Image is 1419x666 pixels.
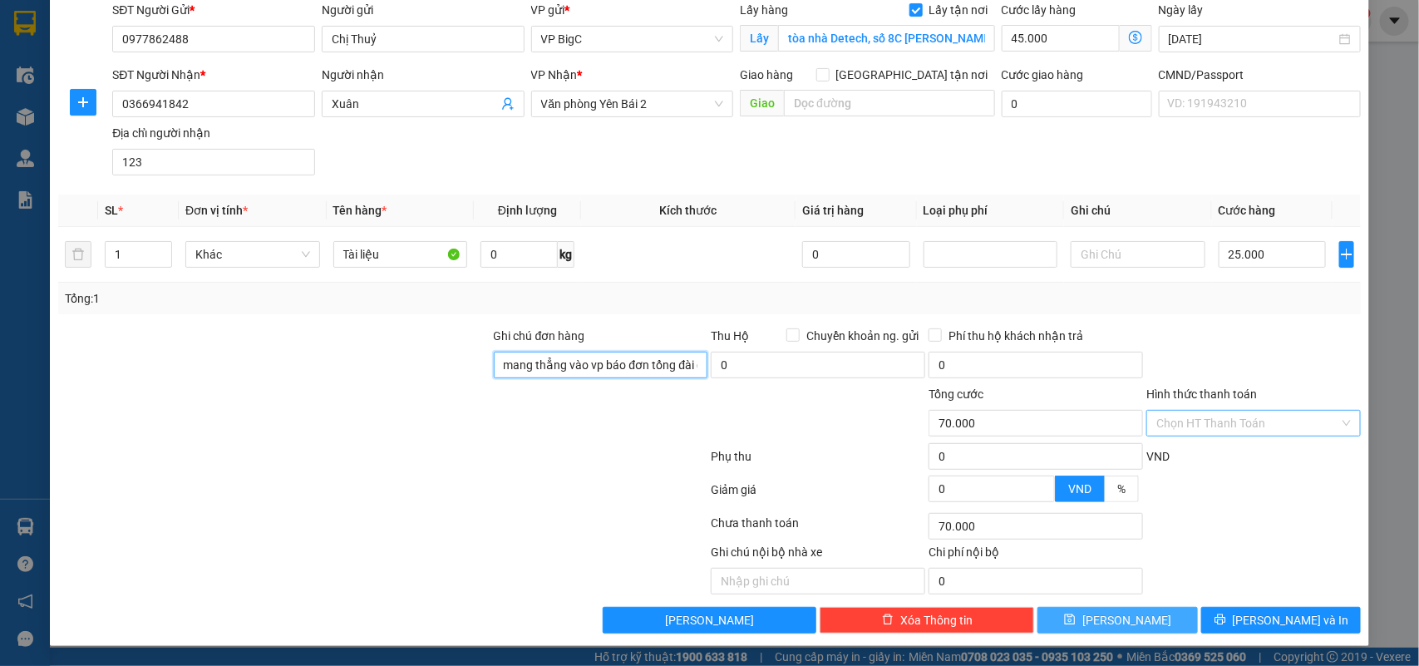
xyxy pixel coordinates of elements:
input: Cước lấy hàng [1002,25,1120,52]
button: save[PERSON_NAME] [1037,607,1197,634]
span: delete [882,614,894,627]
span: Thu Hộ [711,329,749,343]
span: plus [71,96,96,109]
label: Ghi chú đơn hàng [494,329,585,343]
th: Ghi chú [1064,195,1212,227]
input: 0 [802,241,909,268]
input: Dọc đường [784,90,995,116]
span: Giá trị hàng [802,204,864,217]
span: Kích thước [660,204,717,217]
div: Người gửi [322,1,525,19]
input: Ghi chú đơn hàng [494,352,708,378]
span: [PERSON_NAME] [665,611,754,629]
th: Loại phụ phí [917,195,1065,227]
button: plus [70,89,96,116]
span: VND [1068,482,1091,496]
span: Khác [195,242,310,267]
input: Ghi Chú [1071,241,1205,268]
span: VP Nhận [531,68,578,81]
span: Tên hàng [333,204,387,217]
div: CMND/Passport [1159,66,1362,84]
span: Giao [740,90,784,116]
input: Nhập ghi chú [711,568,925,594]
span: Lấy hàng [740,3,788,17]
span: Văn phòng Yên Bái 2 [541,91,724,116]
input: Lấy tận nơi [778,25,995,52]
span: [GEOGRAPHIC_DATA] tận nơi [830,66,995,84]
span: VP BigC [541,27,724,52]
button: plus [1339,241,1355,268]
button: deleteXóa Thông tin [820,607,1034,634]
span: VND [1146,450,1170,463]
div: Địa chỉ người nhận [112,124,315,142]
div: Người nhận [322,66,525,84]
span: Cước hàng [1219,204,1276,217]
span: [PERSON_NAME] [1082,611,1171,629]
button: delete [65,241,91,268]
span: Định lượng [498,204,557,217]
span: Chuyển khoản ng. gửi [800,327,925,345]
div: Phụ thu [710,447,928,476]
span: Tổng cước [929,387,983,401]
div: Ghi chú nội bộ nhà xe [711,543,925,568]
span: user-add [501,97,515,111]
span: save [1064,614,1076,627]
label: Hình thức thanh toán [1146,387,1257,401]
label: Cước giao hàng [1002,68,1084,81]
button: [PERSON_NAME] [603,607,817,634]
div: Chi phí nội bộ [929,543,1143,568]
span: [PERSON_NAME] và In [1233,611,1349,629]
span: kg [558,241,574,268]
span: Xóa Thông tin [900,611,973,629]
div: Giảm giá [710,481,928,510]
span: Đơn vị tính [185,204,248,217]
div: SĐT Người Gửi [112,1,315,19]
span: Lấy [740,25,778,52]
span: dollar-circle [1129,31,1142,44]
div: Chưa thanh toán [710,514,928,543]
span: SL [105,204,118,217]
span: Phí thu hộ khách nhận trả [942,327,1090,345]
div: Tổng: 1 [65,289,549,308]
label: Cước lấy hàng [1002,3,1077,17]
span: printer [1215,614,1226,627]
span: Giao hàng [740,68,793,81]
span: Lấy tận nơi [923,1,995,19]
div: VP gửi [531,1,734,19]
label: Ngày lấy [1159,3,1204,17]
input: VD: Bàn, Ghế [333,241,468,268]
div: SĐT Người Nhận [112,66,315,84]
span: plus [1340,248,1354,261]
button: printer[PERSON_NAME] và In [1201,607,1361,634]
input: Cước giao hàng [1002,91,1152,117]
input: Địa chỉ của người nhận [112,149,315,175]
span: % [1117,482,1126,496]
input: Ngày lấy [1169,30,1337,48]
